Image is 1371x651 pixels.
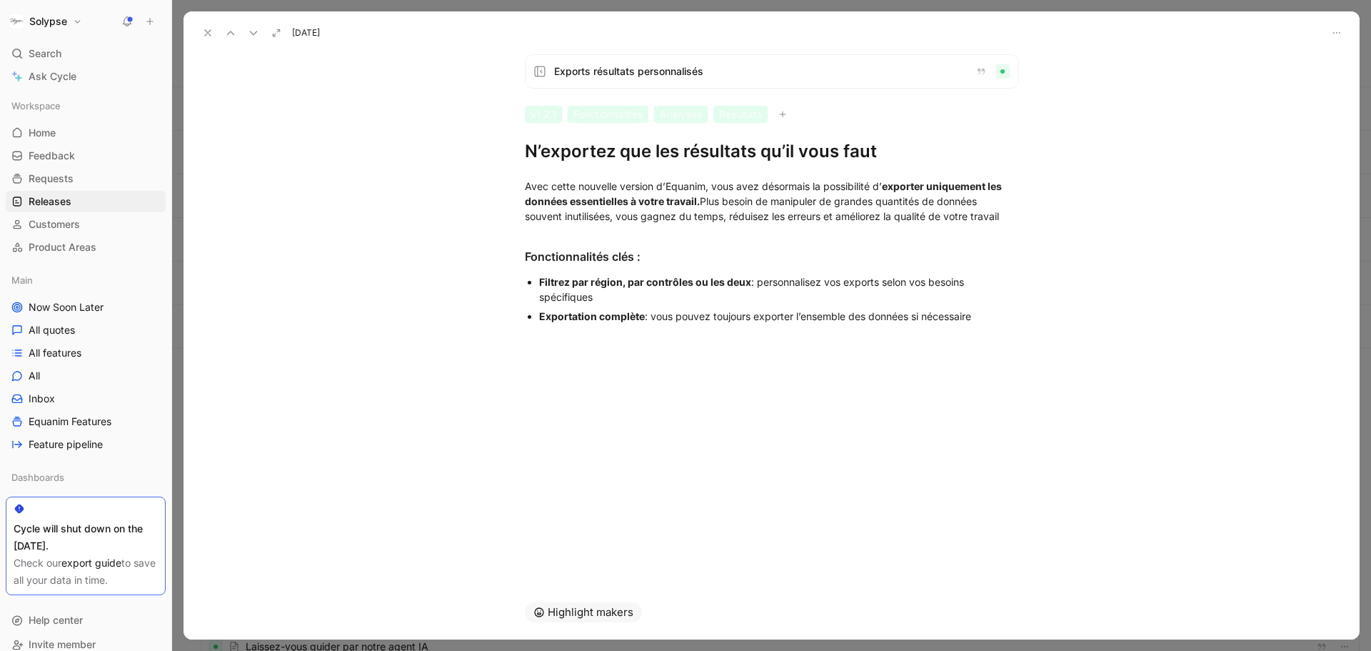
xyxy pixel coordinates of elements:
a: Customers [6,214,166,235]
a: Now Soon Later [6,297,166,318]
span: All features [29,346,81,360]
div: Fonctionnalités [568,106,648,123]
div: MainNow Soon LaterAll quotesAll featuresAllInboxEquanim FeaturesFeature pipeline [6,269,166,455]
div: Analyses [654,106,708,123]
a: Releases [6,191,166,212]
span: All [29,369,40,383]
a: export guide [61,557,121,569]
span: Now Soon Later [29,300,104,314]
div: Dashboards [6,467,166,488]
span: Product Areas [29,240,96,254]
a: Feature pipeline [6,434,166,455]
h1: N’exportez que les résultats qu’il vous faut [525,140,1019,163]
a: Equanim Features [6,411,166,432]
span: Workspace [11,99,61,113]
div: Check our to save all your data in time. [14,555,158,589]
a: Inbox [6,388,166,409]
div: Cycle will shut down on the [DATE]. [14,520,158,555]
a: Feedback [6,145,166,167]
div: Fonctionnalités clés : [525,248,1019,265]
span: Feedback [29,149,75,163]
span: Inbox [29,392,55,406]
a: Home [6,122,166,144]
a: Ask Cycle [6,66,166,87]
div: Dashboards [6,467,166,492]
span: Releases [29,194,71,209]
span: Ask Cycle [29,68,76,85]
a: All quotes [6,319,166,341]
strong: Filtrez par région, par contrôles ou les deux [539,276,751,288]
button: Highlight makers [525,602,642,622]
span: Invite member [29,638,96,650]
span: All quotes [29,323,75,337]
span: Help center [29,614,83,626]
div: Main [6,269,166,291]
button: SolypseSolypse [6,11,86,31]
span: Exports résultats personnalisés [554,63,964,80]
div: v1.2.1 [525,106,562,123]
a: Requests [6,168,166,189]
div: Help center [6,610,166,631]
span: Requests [29,172,74,186]
div: : personnalisez vos exports selon vos besoins spécifiques [539,274,1019,304]
span: Dashboards [11,470,64,484]
div: Résultats [713,106,768,123]
span: [DATE] [292,27,320,39]
span: Customers [29,217,80,232]
span: Home [29,126,56,140]
strong: Exportation complète [539,310,645,322]
div: : vous pouvez toujours exporter l’ensemble des données si nécessaire [539,309,1019,324]
a: All features [6,342,166,364]
span: Equanim Features [29,414,111,429]
a: Product Areas [6,237,166,258]
div: Avec cette nouvelle version d’Equanim, vous avez désormais la possibilité d’ Plus besoin de manip... [525,179,1019,224]
a: All [6,365,166,387]
span: Main [11,273,33,287]
span: Search [29,45,61,62]
div: Search [6,43,166,64]
div: Workspace [6,95,166,116]
img: Solypse [9,14,24,29]
div: v1.2.1FonctionnalitésAnalysesRésultats [525,106,1019,123]
h1: Solypse [29,15,67,28]
span: Feature pipeline [29,437,103,452]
